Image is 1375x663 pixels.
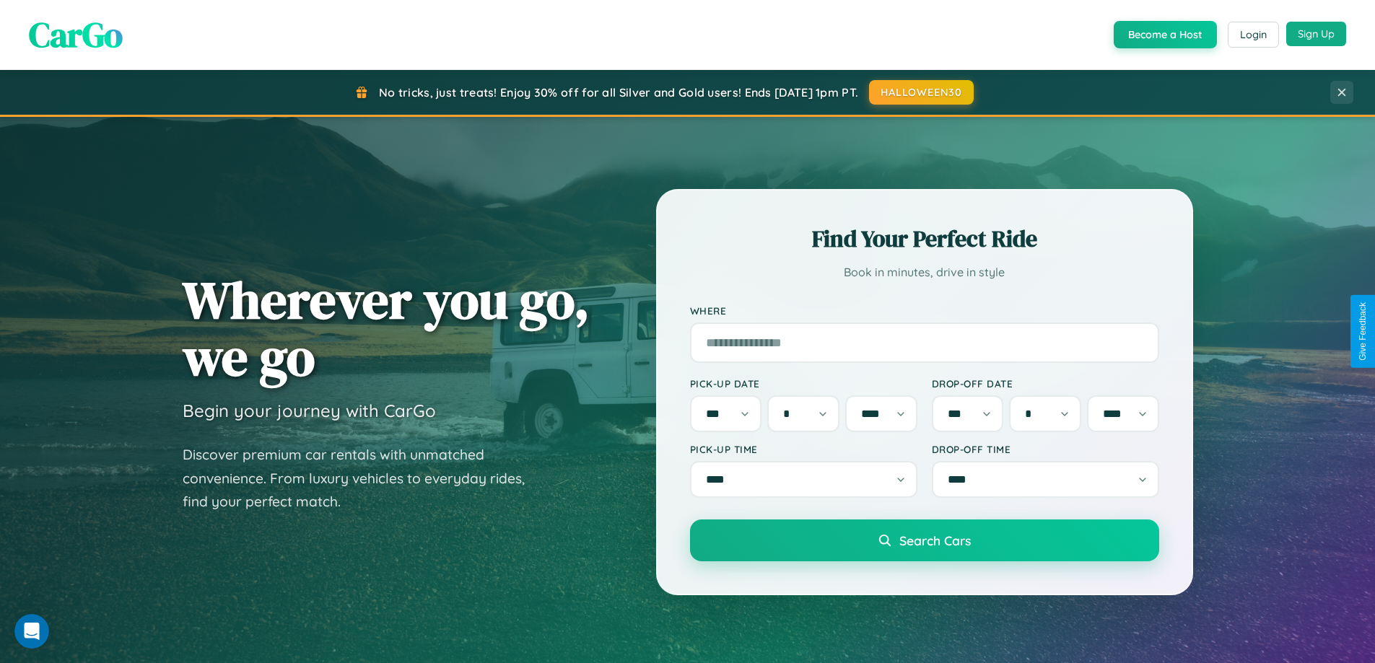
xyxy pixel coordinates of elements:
p: Discover premium car rentals with unmatched convenience. From luxury vehicles to everyday rides, ... [183,443,544,514]
span: CarGo [29,11,123,58]
p: Book in minutes, drive in style [690,262,1159,283]
h1: Wherever you go, we go [183,271,590,385]
div: Give Feedback [1358,302,1368,361]
h2: Find Your Perfect Ride [690,223,1159,255]
label: Where [690,304,1159,317]
button: Become a Host [1114,21,1217,48]
label: Drop-off Time [932,443,1159,455]
label: Pick-up Date [690,377,917,390]
span: Search Cars [899,532,971,548]
h3: Begin your journey with CarGo [183,400,436,421]
button: Search Cars [690,519,1159,561]
iframe: Intercom live chat [14,614,49,649]
button: HALLOWEEN30 [869,80,974,105]
label: Pick-up Time [690,443,917,455]
button: Login [1228,22,1279,48]
button: Sign Up [1286,22,1346,46]
label: Drop-off Date [932,377,1159,390]
span: No tricks, just treats! Enjoy 30% off for all Silver and Gold users! Ends [DATE] 1pm PT. [379,85,858,100]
